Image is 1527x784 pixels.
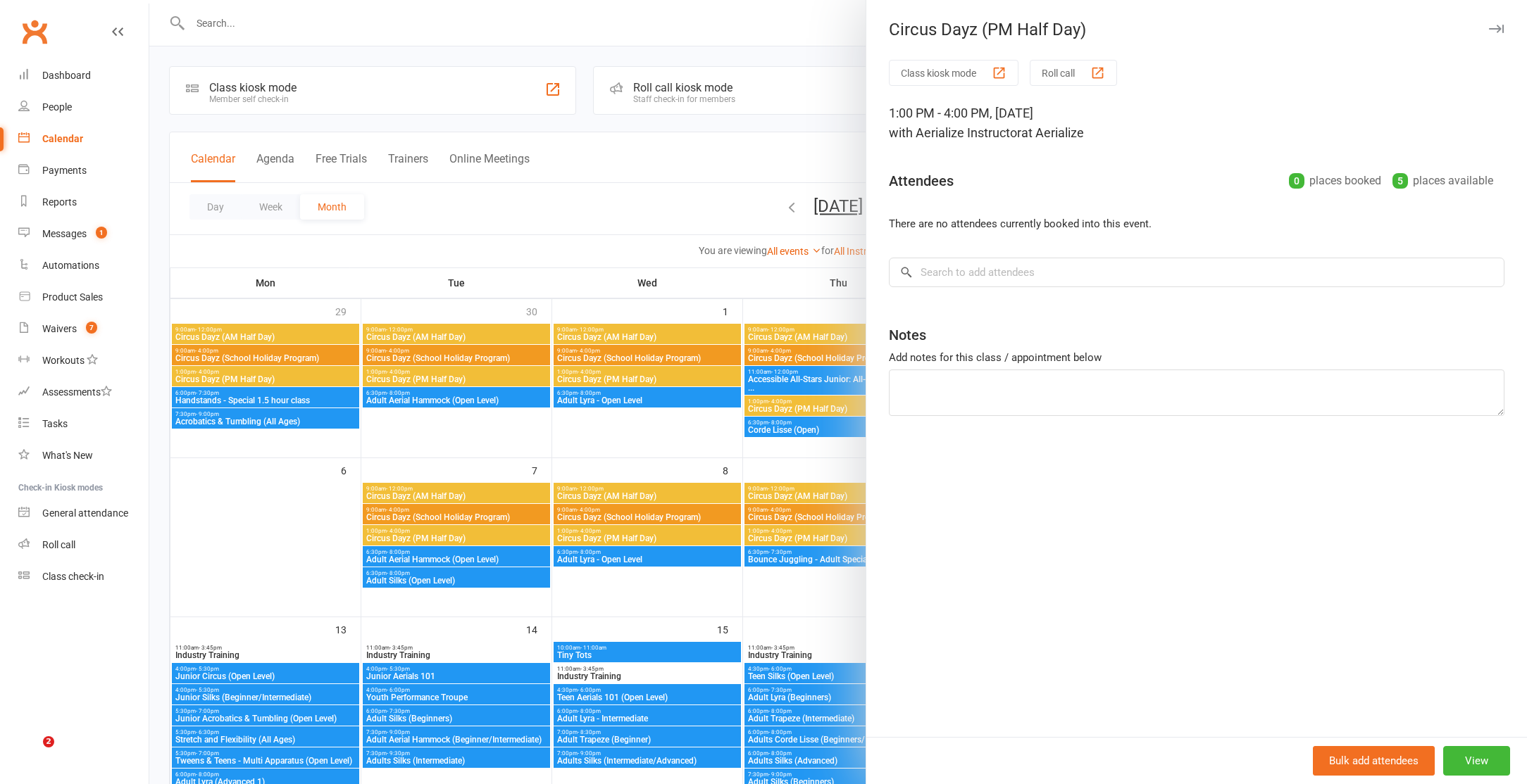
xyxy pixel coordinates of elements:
[42,228,87,239] div: Messages
[18,250,149,282] a: Automations
[42,507,128,519] div: General attendance
[18,60,149,91] a: Dashboard
[14,736,48,770] iframe: Intercom live chat
[889,103,1504,143] div: 1:00 PM - 4:00 PM, [DATE]
[18,91,149,123] a: People
[18,408,149,440] a: Tasks
[889,171,954,191] div: Attendees
[18,218,149,250] a: Messages 1
[1289,173,1304,189] div: 0
[1289,171,1381,191] div: places booked
[42,539,75,550] div: Roll call
[42,196,77,208] div: Reports
[42,260,99,271] div: Automations
[42,323,77,334] div: Waivers
[889,258,1504,287] input: Search to add attendees
[18,377,149,408] a: Assessments
[18,561,149,593] a: Class kiosk mode
[43,736,54,747] span: 2
[889,349,1504,366] div: Add notes for this class / appointment below
[18,498,149,529] a: General attendance kiosk mode
[42,355,85,366] div: Workouts
[42,101,72,113] div: People
[18,282,149,313] a: Product Sales
[42,450,93,461] div: What's New
[18,345,149,377] a: Workouts
[1021,125,1084,140] span: at Aerialize
[1392,173,1408,189] div: 5
[866,20,1527,39] div: Circus Dayz (PM Half Day)
[18,529,149,561] a: Roll call
[42,571,104,582] div: Class check-in
[1392,171,1493,191] div: places available
[18,440,149,472] a: What's New
[42,291,103,303] div: Product Sales
[18,155,149,186] a: Payments
[42,386,112,398] div: Assessments
[1030,60,1117,86] button: Roll call
[42,418,68,429] div: Tasks
[42,70,91,81] div: Dashboard
[889,60,1018,86] button: Class kiosk mode
[42,165,87,176] div: Payments
[18,186,149,218] a: Reports
[889,215,1504,232] li: There are no attendees currently booked into this event.
[889,125,1021,140] span: with Aerialize Instructor
[18,313,149,345] a: Waivers 7
[889,325,926,345] div: Notes
[96,227,107,239] span: 1
[18,123,149,155] a: Calendar
[17,14,52,49] a: Clubworx
[1443,746,1510,776] button: View
[42,133,83,144] div: Calendar
[1313,746,1435,776] button: Bulk add attendees
[86,322,97,334] span: 7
